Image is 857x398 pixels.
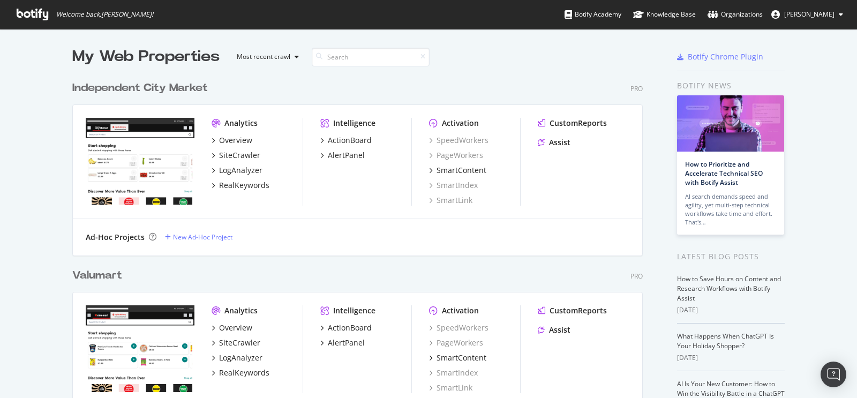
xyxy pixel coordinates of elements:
[630,272,643,281] div: Pro
[333,305,375,316] div: Intelligence
[212,367,269,378] a: RealKeywords
[630,84,643,93] div: Pro
[549,325,570,335] div: Assist
[333,118,375,129] div: Intelligence
[708,9,763,20] div: Organizations
[228,48,303,65] button: Most recent crawl
[429,352,486,363] a: SmartContent
[72,80,212,96] a: Independent City Market
[677,332,774,350] a: What Happens When ChatGPT Is Your Holiday Shopper?
[429,165,486,176] a: SmartContent
[429,382,472,393] a: SmartLink
[320,322,372,333] a: ActionBoard
[328,337,365,348] div: AlertPanel
[212,322,252,333] a: Overview
[224,305,258,316] div: Analytics
[328,135,372,146] div: ActionBoard
[219,150,260,161] div: SiteCrawler
[677,305,785,315] div: [DATE]
[633,9,696,20] div: Knowledge Base
[86,232,145,243] div: Ad-Hoc Projects
[677,274,781,303] a: How to Save Hours on Content and Research Workflows with Botify Assist
[72,268,122,283] div: Valumart
[72,268,126,283] a: Valumart
[538,137,570,148] a: Assist
[72,80,208,96] div: Independent City Market
[212,352,262,363] a: LogAnalyzer
[328,322,372,333] div: ActionBoard
[320,135,372,146] a: ActionBoard
[677,80,785,92] div: Botify news
[320,337,365,348] a: AlertPanel
[677,51,763,62] a: Botify Chrome Plugin
[212,150,260,161] a: SiteCrawler
[538,118,607,129] a: CustomReports
[677,353,785,363] div: [DATE]
[429,322,488,333] a: SpeedWorkers
[212,180,269,191] a: RealKeywords
[86,118,194,205] img: https://www.independentcitymarket.ca/
[212,135,252,146] a: Overview
[429,180,478,191] a: SmartIndex
[538,305,607,316] a: CustomReports
[685,160,763,187] a: How to Prioritize and Accelerate Technical SEO with Botify Assist
[212,165,262,176] a: LogAnalyzer
[219,165,262,176] div: LogAnalyzer
[312,48,430,66] input: Search
[224,118,258,129] div: Analytics
[688,51,763,62] div: Botify Chrome Plugin
[56,10,153,19] span: Welcome back, [PERSON_NAME] !
[442,305,479,316] div: Activation
[677,251,785,262] div: Latest Blog Posts
[677,95,784,152] img: How to Prioritize and Accelerate Technical SEO with Botify Assist
[173,232,232,242] div: New Ad-Hoc Project
[72,46,220,67] div: My Web Properties
[550,118,607,129] div: CustomReports
[821,362,846,387] div: Open Intercom Messenger
[219,180,269,191] div: RealKeywords
[549,137,570,148] div: Assist
[763,6,852,23] button: [PERSON_NAME]
[219,322,252,333] div: Overview
[212,337,260,348] a: SiteCrawler
[219,367,269,378] div: RealKeywords
[165,232,232,242] a: New Ad-Hoc Project
[429,367,478,378] a: SmartIndex
[437,352,486,363] div: SmartContent
[219,352,262,363] div: LogAnalyzer
[685,192,776,227] div: AI search demands speed and agility, yet multi-step technical workflows take time and effort. Tha...
[219,135,252,146] div: Overview
[429,150,483,161] a: PageWorkers
[237,54,290,60] div: Most recent crawl
[219,337,260,348] div: SiteCrawler
[437,165,486,176] div: SmartContent
[784,10,835,19] span: Duane Rajkumar
[442,118,479,129] div: Activation
[565,9,621,20] div: Botify Academy
[429,337,483,348] a: PageWorkers
[328,150,365,161] div: AlertPanel
[320,150,365,161] a: AlertPanel
[429,135,488,146] a: SpeedWorkers
[550,305,607,316] div: CustomReports
[538,325,570,335] a: Assist
[429,195,472,206] a: SmartLink
[86,305,194,392] img: https://www.valumart.ca/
